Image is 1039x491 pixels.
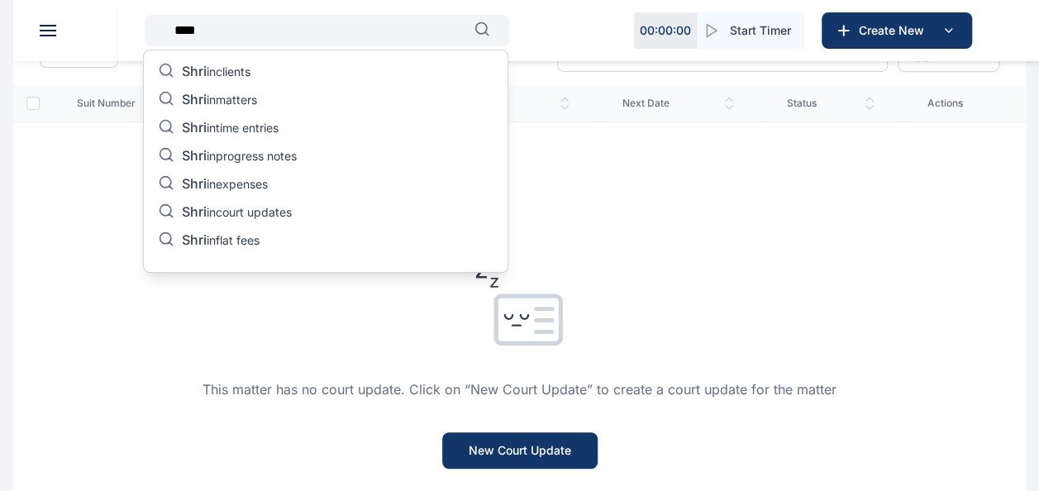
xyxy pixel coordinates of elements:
[203,379,836,399] p: This matter has no court update. Click on “New Court Update” to create a court update for the matter
[182,63,250,83] p: in clients
[852,22,938,39] span: Create New
[182,63,207,79] span: Shri
[787,97,875,110] span: status
[182,119,279,139] p: in time entries
[730,22,791,39] span: Start Timer
[182,231,260,251] p: in flat fees
[182,175,207,192] span: Shri
[182,203,292,223] p: in court updates
[442,432,598,469] button: New Court Update
[182,119,207,136] span: Shri
[182,175,268,195] p: in expenses
[182,147,207,164] span: Shri
[822,12,972,49] button: Create New
[640,22,691,39] p: 00 : 00 : 00
[182,203,207,220] span: Shri
[927,97,999,110] span: actions
[182,91,207,107] span: Shri
[77,97,205,110] span: suit number
[182,147,297,167] p: in progress notes
[182,91,257,111] p: in matters
[622,97,734,110] span: next date
[182,231,207,248] span: Shri
[697,12,804,49] button: Start Timer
